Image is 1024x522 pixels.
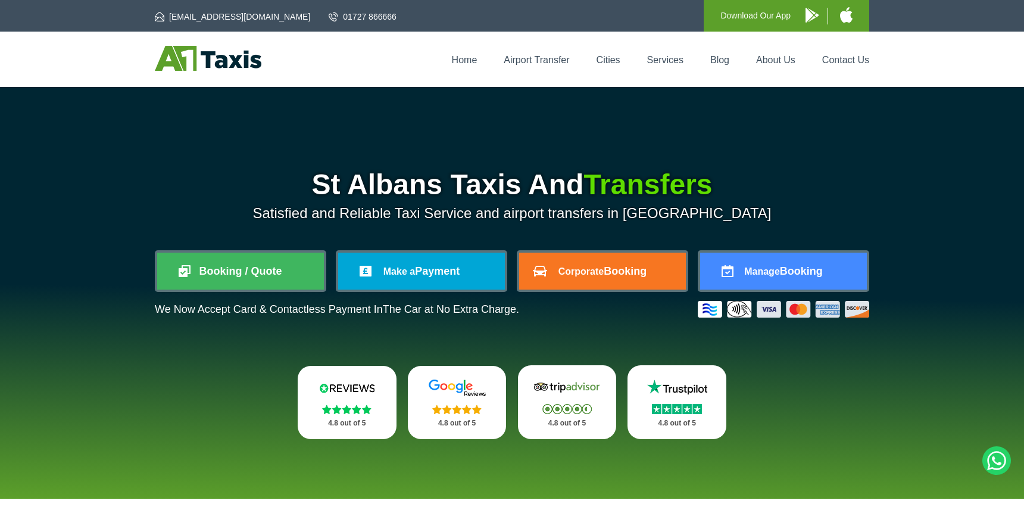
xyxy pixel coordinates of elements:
p: We Now Accept Card & Contactless Payment In [155,303,519,316]
p: 4.8 out of 5 [531,416,604,431]
a: About Us [756,55,795,65]
img: Reviews.io [311,379,383,397]
a: [EMAIL_ADDRESS][DOMAIN_NAME] [155,11,310,23]
a: Cities [597,55,620,65]
img: Stars [432,405,482,414]
a: CorporateBooking [519,253,686,290]
span: Corporate [558,266,604,276]
img: Stars [542,404,592,414]
a: Booking / Quote [157,253,324,290]
span: The Car at No Extra Charge. [383,303,519,315]
a: Home [452,55,477,65]
span: Make a [383,266,415,276]
span: Transfers [583,169,712,200]
img: Stars [322,405,371,414]
img: A1 Taxis Android App [806,8,819,23]
p: Download Our App [720,8,791,23]
img: A1 Taxis St Albans LTD [155,46,261,71]
p: 4.8 out of 5 [421,416,494,431]
a: Reviews.io Stars 4.8 out of 5 [298,366,397,439]
span: Manage [744,266,780,276]
p: Satisfied and Reliable Taxi Service and airport transfers in [GEOGRAPHIC_DATA] [155,205,869,222]
a: ManageBooking [700,253,867,290]
a: Trustpilot Stars 4.8 out of 5 [627,365,726,439]
a: Airport Transfer [504,55,569,65]
img: A1 Taxis iPhone App [840,7,853,23]
a: Make aPayment [338,253,505,290]
p: 4.8 out of 5 [641,416,713,431]
p: 4.8 out of 5 [311,416,383,431]
a: Contact Us [822,55,869,65]
a: Google Stars 4.8 out of 5 [408,366,507,439]
a: Tripadvisor Stars 4.8 out of 5 [518,365,617,439]
img: Stars [652,404,702,414]
a: 01727 866666 [329,11,397,23]
img: Google [422,379,493,397]
a: Services [647,55,683,65]
img: Tripadvisor [531,378,602,396]
img: Credit And Debit Cards [698,301,869,318]
a: Blog [710,55,729,65]
h1: St Albans Taxis And [155,170,869,199]
img: Trustpilot [641,378,713,396]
